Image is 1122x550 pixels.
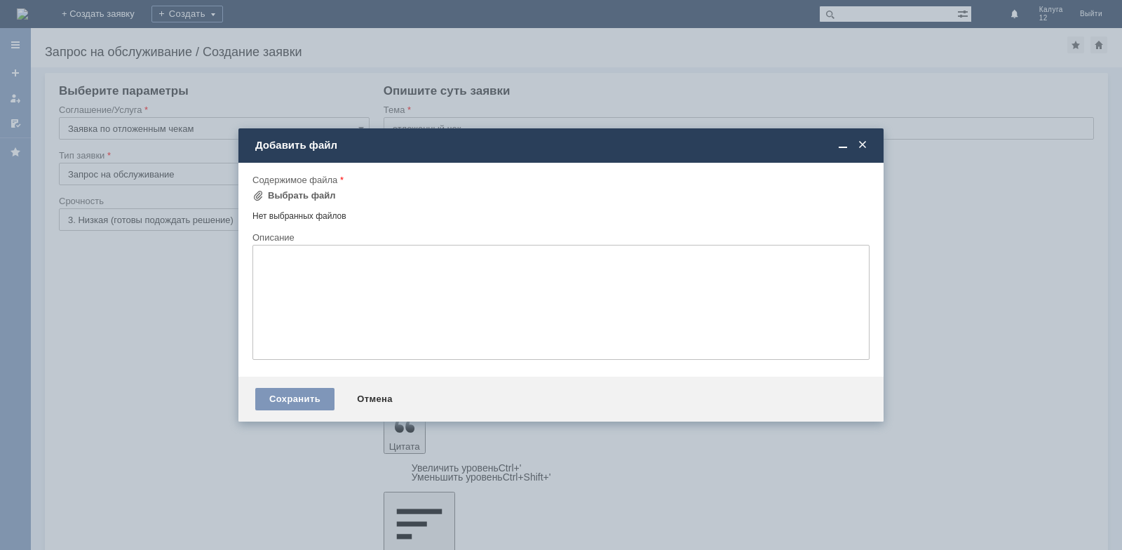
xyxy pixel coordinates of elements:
div: Выбрать файл [268,190,336,201]
div: здравствуйте. удалите пожалуйста отложенный чек. спасибо [6,6,205,28]
div: Нет выбранных файлов [252,206,870,222]
span: Закрыть [856,139,870,152]
span: Свернуть (Ctrl + M) [836,139,850,152]
div: Описание [252,233,867,242]
div: Содержимое файла [252,175,867,185]
div: Добавить файл [255,139,870,152]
